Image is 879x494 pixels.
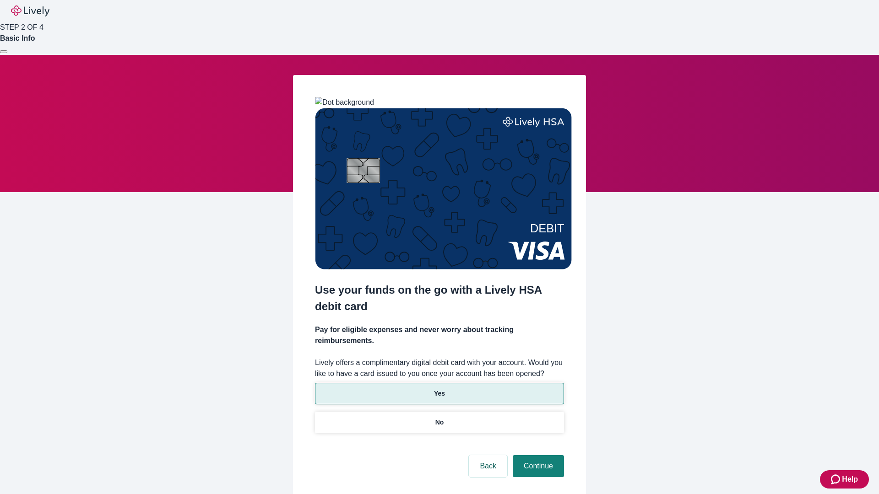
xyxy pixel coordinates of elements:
[831,474,842,485] svg: Zendesk support icon
[435,418,444,427] p: No
[315,357,564,379] label: Lively offers a complimentary digital debit card with your account. Would you like to have a card...
[513,455,564,477] button: Continue
[315,383,564,404] button: Yes
[315,97,374,108] img: Dot background
[434,389,445,398] p: Yes
[315,282,564,315] h2: Use your funds on the go with a Lively HSA debit card
[842,474,858,485] span: Help
[820,470,869,489] button: Zendesk support iconHelp
[315,412,564,433] button: No
[315,324,564,346] h4: Pay for eligible expenses and never worry about tracking reimbursements.
[11,5,49,16] img: Lively
[315,108,572,269] img: Debit card
[469,455,507,477] button: Back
